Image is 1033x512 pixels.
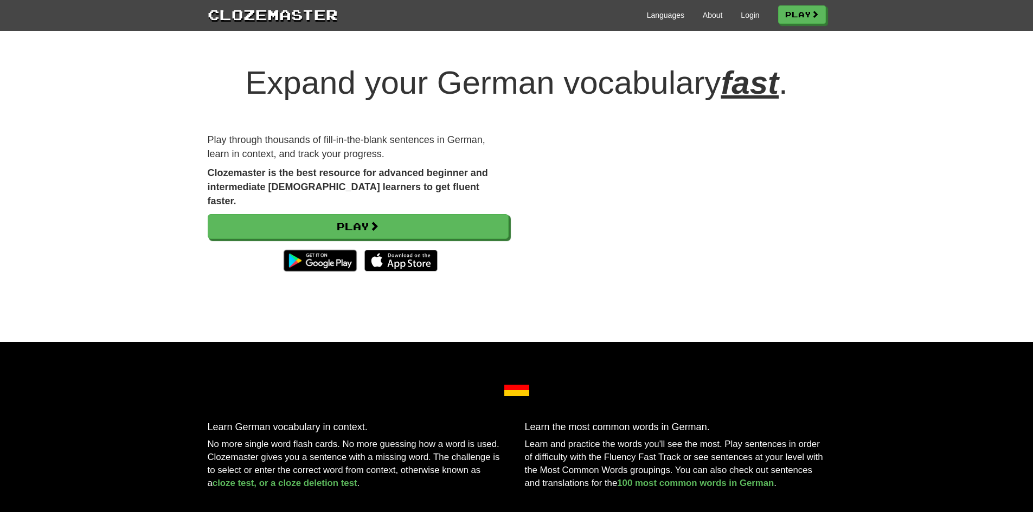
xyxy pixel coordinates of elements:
a: Languages [647,10,684,21]
img: Get it on Google Play [278,244,362,277]
a: Login [741,10,759,21]
h3: Learn German vocabulary in context. [208,422,509,433]
a: About [703,10,723,21]
a: cloze test, or a cloze deletion test [213,478,357,488]
h3: Learn the most common words in German. [525,422,826,433]
a: 100 most common words in German [617,478,774,488]
img: Download_on_the_App_Store_Badge_US-UK_135x40-25178aeef6eb6b83b96f5f2d004eda3bffbb37122de64afbaef7... [364,250,438,271]
a: Clozemaster [208,4,338,24]
em: fast [721,64,779,101]
a: Play [778,5,826,24]
strong: Clozemaster is the best resource for advanced beginner and intermediate [DEMOGRAPHIC_DATA] learne... [208,167,488,206]
a: Play [208,214,509,239]
p: Play through thousands of fill-in-the-blank sentences in German, learn in context, and track your... [208,133,509,161]
p: No more single word flash cards. No more guessing how a word is used. Clozemaster gives you a sen... [208,438,509,490]
p: Learn and practice the words you'll see the most. Play sentences in order of difficulty with the ... [525,438,826,490]
h1: Expand your German vocabulary . [208,65,826,101]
